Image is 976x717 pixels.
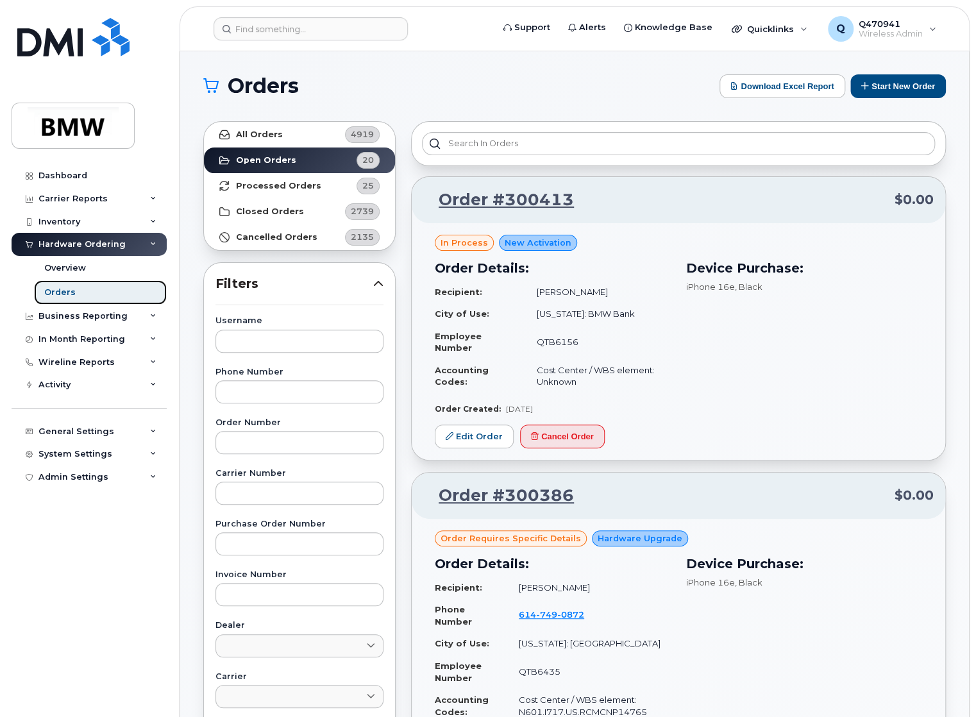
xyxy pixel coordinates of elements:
strong: Processed Orders [236,181,321,191]
a: Cancelled Orders2135 [204,224,395,250]
strong: Accounting Codes: [435,695,489,717]
label: Order Number [215,419,383,427]
a: Order #300413 [423,189,574,212]
span: 25 [362,180,374,192]
span: New Activation [505,237,571,249]
label: Carrier Number [215,469,383,478]
span: Filters [215,274,373,293]
strong: Open Orders [236,155,296,165]
td: Cost Center / WBS element: Unknown [525,359,671,393]
span: 0872 [557,609,584,620]
button: Download Excel Report [719,74,845,98]
label: Purchase Order Number [215,520,383,528]
strong: Phone Number [435,604,472,627]
strong: Recipient: [435,582,482,593]
strong: Order Created: [435,404,501,414]
td: [US_STATE]: BMW Bank [525,303,671,325]
span: Order requires Specific details [441,532,581,544]
strong: Recipient: [435,287,482,297]
strong: All Orders [236,130,283,140]
label: Phone Number [215,368,383,376]
a: Edit Order [435,425,514,448]
td: [PERSON_NAME] [525,281,671,303]
strong: Employee Number [435,331,482,353]
iframe: Messenger Launcher [920,661,966,707]
a: All Orders4919 [204,122,395,148]
h3: Order Details: [435,554,671,573]
span: $0.00 [895,190,934,209]
span: in process [441,237,488,249]
a: Order #300386 [423,484,574,507]
strong: City of Use: [435,308,489,319]
span: 2739 [351,205,374,217]
strong: City of Use: [435,638,489,648]
input: Search in orders [422,132,935,155]
strong: Employee Number [435,661,482,683]
a: Open Orders20 [204,148,395,173]
h3: Device Purchase: [686,554,922,573]
span: , Black [735,577,762,587]
span: Hardware Upgrade [598,532,682,544]
td: [US_STATE]: [GEOGRAPHIC_DATA] [507,632,671,655]
span: $0.00 [895,486,934,505]
strong: Cancelled Orders [236,232,317,242]
label: Carrier [215,673,383,681]
a: 6147490872 [519,609,600,620]
span: , Black [735,282,762,292]
a: Processed Orders25 [204,173,395,199]
button: Cancel Order [520,425,605,448]
span: Orders [228,76,299,96]
td: [PERSON_NAME] [507,577,671,599]
td: QTB6156 [525,325,671,359]
span: 749 [536,609,557,620]
td: QTB6435 [507,655,671,689]
span: [DATE] [506,404,533,414]
h3: Order Details: [435,258,671,278]
span: 4919 [351,128,374,140]
strong: Accounting Codes: [435,365,489,387]
span: iPhone 16e [686,577,735,587]
label: Invoice Number [215,571,383,579]
label: Dealer [215,621,383,630]
button: Start New Order [850,74,946,98]
span: 20 [362,154,374,166]
span: 614 [519,609,584,620]
h3: Device Purchase: [686,258,922,278]
label: Username [215,317,383,325]
strong: Closed Orders [236,207,304,217]
span: 2135 [351,231,374,243]
span: iPhone 16e [686,282,735,292]
a: Closed Orders2739 [204,199,395,224]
